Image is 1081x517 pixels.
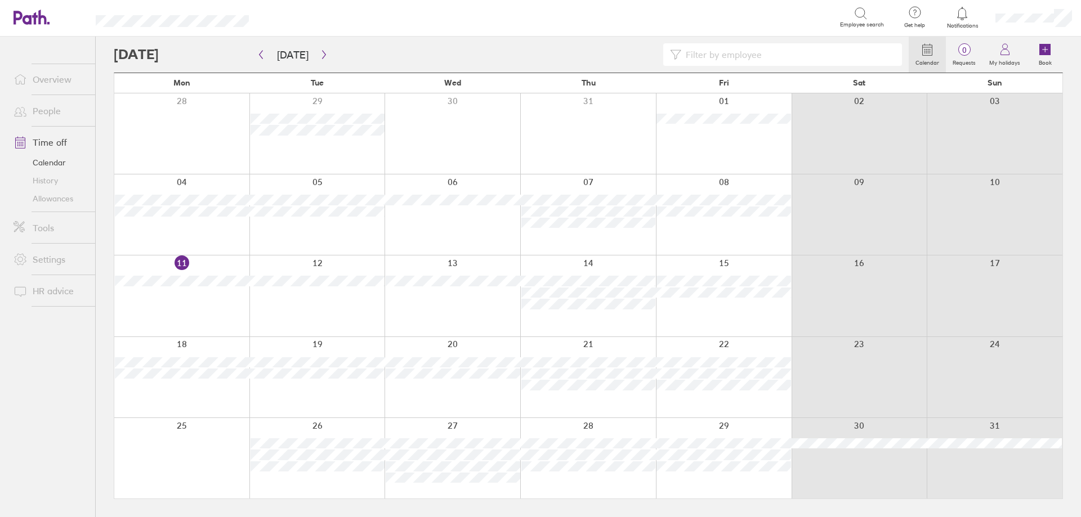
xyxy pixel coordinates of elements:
[311,78,324,87] span: Tue
[5,68,95,91] a: Overview
[444,78,461,87] span: Wed
[5,154,95,172] a: Calendar
[988,78,1002,87] span: Sun
[946,37,982,73] a: 0Requests
[719,78,729,87] span: Fri
[5,100,95,122] a: People
[944,23,981,29] span: Notifications
[5,131,95,154] a: Time off
[853,78,865,87] span: Sat
[840,21,884,28] span: Employee search
[5,190,95,208] a: Allowances
[896,22,933,29] span: Get help
[909,56,946,66] label: Calendar
[279,12,308,22] div: Search
[1032,56,1058,66] label: Book
[582,78,596,87] span: Thu
[5,248,95,271] a: Settings
[5,172,95,190] a: History
[1027,37,1063,73] a: Book
[681,44,895,65] input: Filter by employee
[946,46,982,55] span: 0
[5,280,95,302] a: HR advice
[982,56,1027,66] label: My holidays
[5,217,95,239] a: Tools
[982,37,1027,73] a: My holidays
[944,6,981,29] a: Notifications
[173,78,190,87] span: Mon
[909,37,946,73] a: Calendar
[268,46,318,64] button: [DATE]
[946,56,982,66] label: Requests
